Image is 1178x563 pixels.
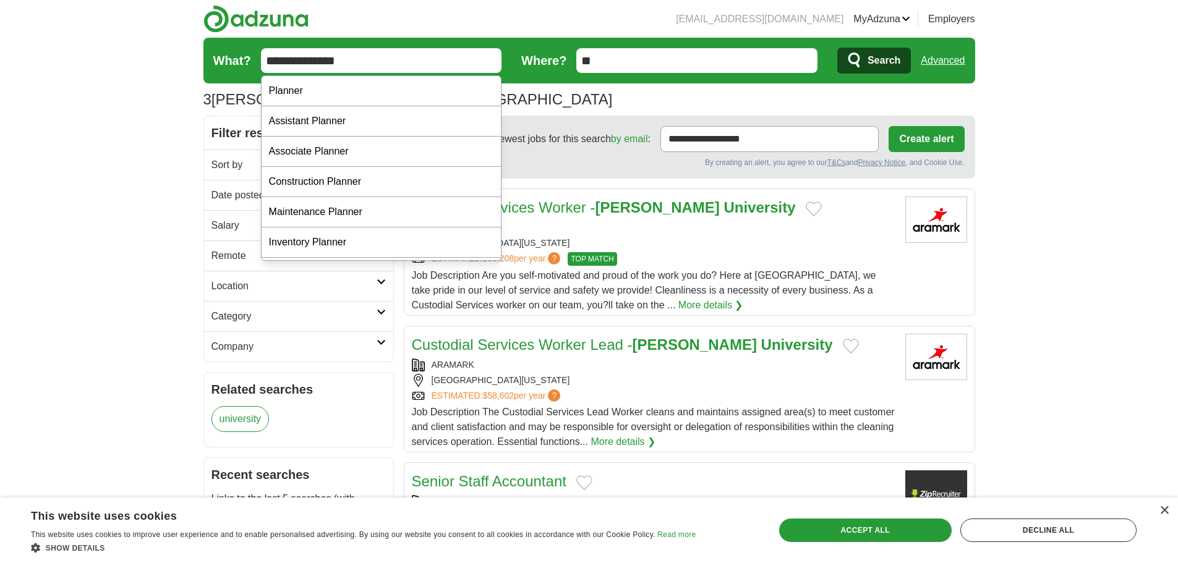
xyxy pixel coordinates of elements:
div: [GEOGRAPHIC_DATA][US_STATE] [412,237,895,250]
button: Add to favorite jobs [576,475,592,490]
a: More details ❯ [591,434,655,449]
a: MyAdzuna [853,12,910,27]
a: Salary [204,210,393,240]
span: Job Description Are you self-motivated and proud of the work you do? Here at [GEOGRAPHIC_DATA], w... [412,270,876,310]
div: [GEOGRAPHIC_DATA][US_STATE] [412,374,895,387]
button: Add to favorite jobs [806,201,822,216]
strong: [PERSON_NAME] [633,336,757,353]
button: Create alert [889,126,964,152]
label: Where? [521,51,566,70]
img: Aramark logo [905,197,967,243]
span: ? [548,252,560,265]
div: Decline all [960,519,1137,542]
strong: University [724,199,796,216]
a: More details ❯ [678,298,743,313]
div: By creating an alert, you agree to our and , and Cookie Use. [414,157,965,168]
a: Date posted [204,180,393,210]
h2: Related searches [211,380,386,399]
h2: Remote [211,248,377,263]
a: Senior Staff Accountant [412,473,566,489]
h2: Salary [211,218,377,233]
img: Adzuna logo [203,5,309,33]
div: Inventory Planner [262,227,502,258]
a: Sort by [204,150,393,180]
div: Maintenance Planner [262,197,502,227]
span: $58,602 [482,391,514,400]
h2: Date posted [211,188,377,203]
span: ? [548,389,560,402]
span: Receive the newest jobs for this search : [439,132,651,146]
img: Aramark logo [905,334,967,380]
a: Location [204,271,393,301]
a: Custodial Services Worker -[PERSON_NAME] University [412,199,796,216]
h2: Category [211,309,377,324]
h2: Company [211,339,377,354]
a: Privacy Notice [858,158,905,167]
a: Custodial Services Worker Lead -[PERSON_NAME] University [412,336,833,353]
a: by email [611,133,648,144]
h1: [PERSON_NAME] University Jobs in [GEOGRAPHIC_DATA] [203,91,613,108]
div: Accept all [779,519,952,542]
h2: Location [211,279,377,294]
img: Chapman University logo [905,470,967,517]
div: Media Planner [262,258,502,288]
p: Links to the last 5 searches (with results) that you've made will be displayed here. [211,491,386,536]
a: Advanced [921,48,965,73]
div: Associate Planner [262,137,502,167]
a: Read more, opens a new window [657,530,696,539]
label: What? [213,51,251,70]
span: Job Description The Custodial Services Lead Worker cleans and maintains assigned area(s) to meet ... [412,407,895,447]
div: Planner [262,76,502,106]
span: This website uses cookies to improve user experience and to enable personalised advertising. By u... [31,530,655,539]
a: Company [204,331,393,362]
span: Search [868,48,900,73]
h2: Recent searches [211,465,386,484]
h2: Filter results [204,116,393,150]
h2: Sort by [211,158,377,172]
a: Category [204,301,393,331]
a: university [211,406,270,432]
a: [PERSON_NAME] UNIVERSITY [432,496,557,506]
div: Assistant Planner [262,106,502,137]
a: Remote [204,240,393,271]
span: Show details [46,544,105,552]
button: Add to favorite jobs [843,339,859,353]
div: Show details [31,541,696,554]
div: Construction Planner [262,167,502,197]
a: Employers [928,12,975,27]
a: ARAMARK [432,360,474,370]
button: Search [837,48,911,74]
div: Close [1159,506,1169,515]
strong: [PERSON_NAME] [595,199,719,216]
span: 3 [203,88,211,111]
span: TOP MATCH [568,252,617,266]
a: T&Cs [827,158,845,167]
li: [EMAIL_ADDRESS][DOMAIN_NAME] [676,12,843,27]
a: ESTIMATED:$58,602per year? [432,389,563,402]
div: This website uses cookies [31,505,665,523]
strong: University [761,336,833,353]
